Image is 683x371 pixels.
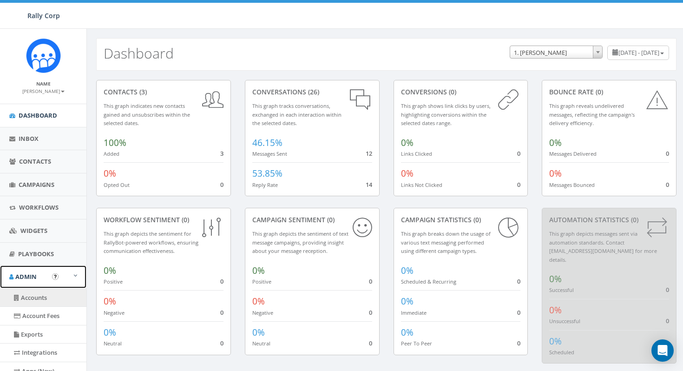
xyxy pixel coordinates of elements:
span: 0 [369,308,372,317]
small: [PERSON_NAME] [22,88,65,94]
img: Icon_1.png [26,38,61,73]
small: Scheduled & Recurring [401,278,456,285]
small: Links Not Clicked [401,181,442,188]
span: 0% [104,265,116,277]
small: This graph indicates new contacts gained and unsubscribes within the selected dates. [104,102,190,126]
span: 0% [104,295,116,307]
small: Negative [104,309,125,316]
span: 0% [549,137,562,149]
span: (0) [180,215,189,224]
span: Rally Corp [27,11,60,20]
span: 0 [220,308,223,317]
span: 14 [366,180,372,189]
small: Positive [252,278,271,285]
small: Messages Sent [252,150,287,157]
small: Messages Bounced [549,181,595,188]
div: Campaign Sentiment [252,215,372,225]
small: Immediate [401,309,427,316]
span: Widgets [20,226,47,235]
span: (0) [447,87,456,96]
small: This graph depicts the sentiment for RallyBot-powered workflows, ensuring communication effective... [104,230,198,254]
small: This graph breaks down the usage of various text messaging performed using different campaign types. [401,230,491,254]
small: Neutral [252,340,270,347]
span: 0 [517,149,520,158]
small: Unsuccessful [549,318,580,325]
small: Messages Delivered [549,150,597,157]
small: This graph depicts the sentiment of text message campaigns, providing insight about your message ... [252,230,348,254]
span: (3) [138,87,147,96]
small: Peer To Peer [401,340,432,347]
div: conversions [401,87,521,97]
span: Contacts [19,157,51,166]
span: 100% [104,137,126,149]
small: Reply Rate [252,181,278,188]
span: 0% [252,326,265,338]
span: 0 [517,180,520,189]
span: 0 [220,339,223,347]
span: 0 [220,277,223,285]
span: 0% [401,265,414,277]
span: Campaigns [19,180,54,189]
span: 0% [549,304,562,316]
span: 53.85% [252,167,282,179]
div: Campaign Statistics [401,215,521,225]
small: Name [36,80,51,87]
span: Inbox [19,134,39,143]
span: 0 [517,308,520,317]
div: conversations [252,87,372,97]
a: [PERSON_NAME] [22,86,65,95]
span: Playbooks [18,250,54,258]
span: 0% [252,265,265,277]
span: (0) [594,87,603,96]
span: 0 [220,180,223,189]
span: 0 [666,180,669,189]
small: Successful [549,286,574,293]
small: Added [104,150,119,157]
span: [DATE] - [DATE] [618,48,659,57]
span: 1. James Martin [510,46,603,59]
span: 3 [220,149,223,158]
div: Workflow Sentiment [104,215,223,225]
span: 0 [666,285,669,294]
span: 0% [549,335,562,347]
span: 0% [252,295,265,307]
span: 0 [369,339,372,347]
span: (0) [325,215,335,224]
span: 0% [401,326,414,338]
span: 0% [401,137,414,149]
span: 0% [104,167,116,179]
span: 12 [366,149,372,158]
span: 1. James Martin [510,46,602,59]
span: Admin [15,272,37,281]
span: 0% [401,295,414,307]
small: Positive [104,278,123,285]
span: 0% [549,273,562,285]
span: 0 [517,339,520,347]
span: 0% [549,167,562,179]
small: Scheduled [549,349,574,356]
small: Neutral [104,340,122,347]
div: Bounce Rate [549,87,669,97]
span: (0) [472,215,481,224]
span: 0% [401,167,414,179]
h2: Dashboard [104,46,174,61]
span: 0 [666,317,669,325]
span: Dashboard [19,111,57,119]
small: This graph reveals undelivered messages, reflecting the campaign's delivery efficiency. [549,102,635,126]
small: This graph shows link clicks by users, highlighting conversions within the selected dates range. [401,102,491,126]
span: 0% [104,326,116,338]
div: Open Intercom Messenger [651,339,674,362]
div: Automation Statistics [549,215,669,225]
span: (0) [629,215,638,224]
small: Links Clicked [401,150,432,157]
span: 0 [666,149,669,158]
small: This graph depicts messages sent via automation standards. Contact [EMAIL_ADDRESS][DOMAIN_NAME] f... [549,230,657,263]
span: (26) [306,87,319,96]
small: This graph tracks conversations, exchanged in each interaction within the selected dates. [252,102,341,126]
small: Opted Out [104,181,130,188]
small: Negative [252,309,273,316]
span: 0 [369,277,372,285]
span: Workflows [19,203,59,212]
div: contacts [104,87,223,97]
span: 46.15% [252,137,282,149]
